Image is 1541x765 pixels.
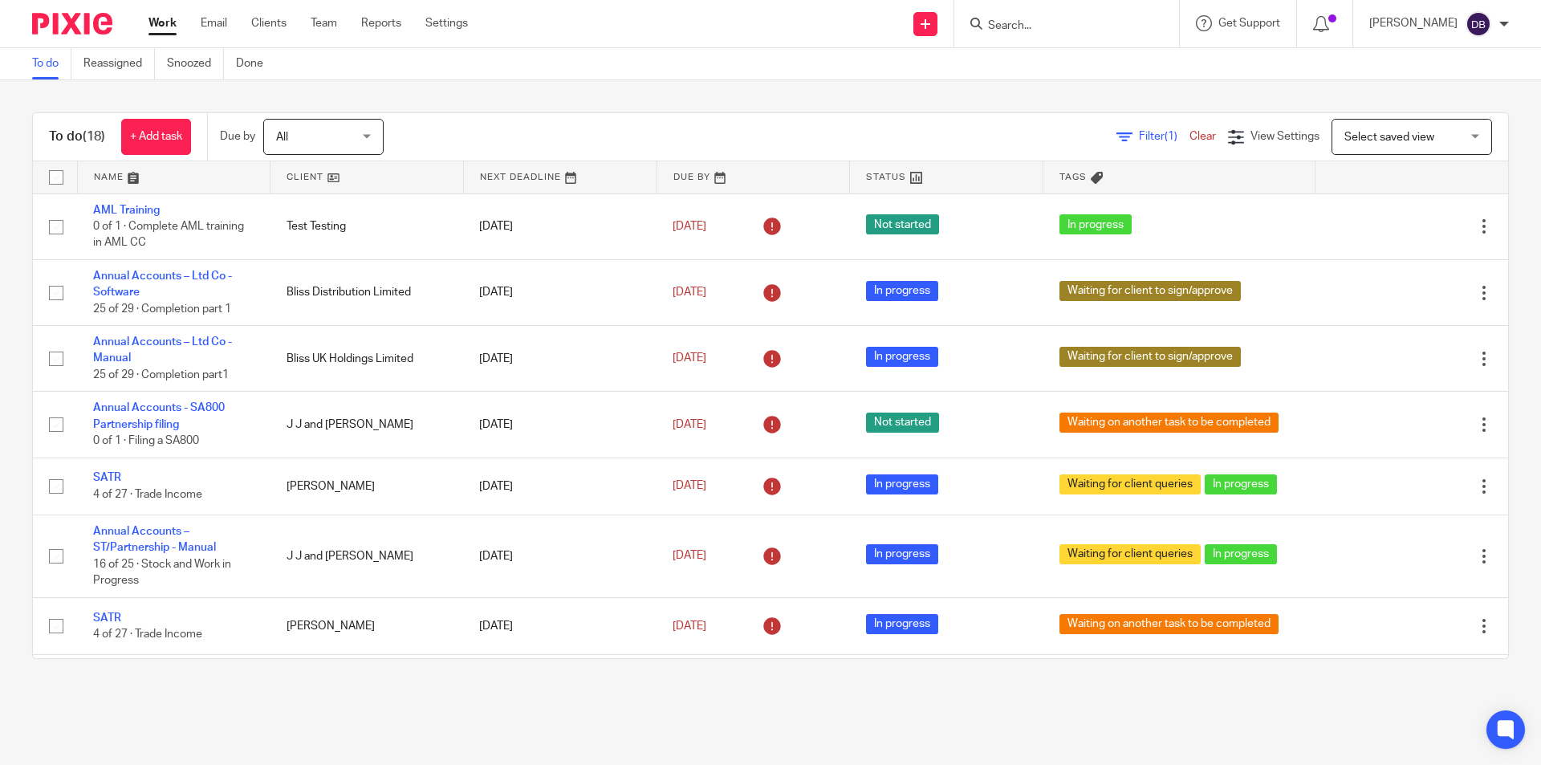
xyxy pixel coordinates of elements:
[148,15,177,31] a: Work
[93,472,121,483] a: SATR
[1344,132,1434,143] span: Select saved view
[463,326,657,392] td: [DATE]
[49,128,105,145] h1: To do
[866,413,939,433] span: Not started
[93,526,216,553] a: Annual Accounts – ST/Partnership - Manual
[673,551,706,562] span: [DATE]
[866,281,938,301] span: In progress
[866,474,938,494] span: In progress
[220,128,255,144] p: Due by
[93,612,121,624] a: SATR
[463,597,657,654] td: [DATE]
[1205,544,1277,564] span: In progress
[463,392,657,458] td: [DATE]
[270,259,464,325] td: Bliss Distribution Limited
[1218,18,1280,29] span: Get Support
[93,271,232,298] a: Annual Accounts – Ltd Co - Software
[83,48,155,79] a: Reassigned
[93,402,225,429] a: Annual Accounts - SA800 Partnership filing
[1189,131,1216,142] a: Clear
[673,481,706,492] span: [DATE]
[1059,614,1279,634] span: Waiting on another task to be completed
[1205,474,1277,494] span: In progress
[866,544,938,564] span: In progress
[270,655,464,720] td: [PERSON_NAME]
[270,193,464,259] td: Test Testing
[270,458,464,515] td: [PERSON_NAME]
[311,15,337,31] a: Team
[986,19,1131,34] input: Search
[236,48,275,79] a: Done
[32,48,71,79] a: To do
[93,303,231,315] span: 25 of 29 · Completion part 1
[1139,131,1189,142] span: Filter
[1059,544,1201,564] span: Waiting for client queries
[361,15,401,31] a: Reports
[121,119,191,155] a: + Add task
[673,287,706,298] span: [DATE]
[463,458,657,515] td: [DATE]
[1369,15,1458,31] p: [PERSON_NAME]
[1059,474,1201,494] span: Waiting for client queries
[463,259,657,325] td: [DATE]
[673,621,706,632] span: [DATE]
[1059,347,1241,367] span: Waiting for client to sign/approve
[83,130,105,143] span: (18)
[93,336,232,364] a: Annual Accounts – Ltd Co - Manual
[93,629,202,640] span: 4 of 27 · Trade Income
[1059,413,1279,433] span: Waiting on another task to be completed
[1059,281,1241,301] span: Waiting for client to sign/approve
[93,221,244,249] span: 0 of 1 · Complete AML training in AML CC
[1466,11,1491,37] img: svg%3E
[1059,214,1132,234] span: In progress
[1165,131,1177,142] span: (1)
[425,15,468,31] a: Settings
[251,15,287,31] a: Clients
[270,515,464,598] td: J J and [PERSON_NAME]
[270,392,464,458] td: J J and [PERSON_NAME]
[463,655,657,720] td: [DATE]
[93,435,199,446] span: 0 of 1 · Filing a SA800
[276,132,288,143] span: All
[866,614,938,634] span: In progress
[866,214,939,234] span: Not started
[866,347,938,367] span: In progress
[93,205,160,216] a: AML Training
[270,597,464,654] td: [PERSON_NAME]
[673,419,706,430] span: [DATE]
[463,193,657,259] td: [DATE]
[1250,131,1319,142] span: View Settings
[167,48,224,79] a: Snoozed
[93,369,229,380] span: 25 of 29 · Completion part1
[201,15,227,31] a: Email
[270,326,464,392] td: Bliss UK Holdings Limited
[463,515,657,598] td: [DATE]
[1059,173,1087,181] span: Tags
[32,13,112,35] img: Pixie
[673,353,706,364] span: [DATE]
[93,559,231,587] span: 16 of 25 · Stock and Work in Progress
[673,221,706,232] span: [DATE]
[93,489,202,500] span: 4 of 27 · Trade Income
